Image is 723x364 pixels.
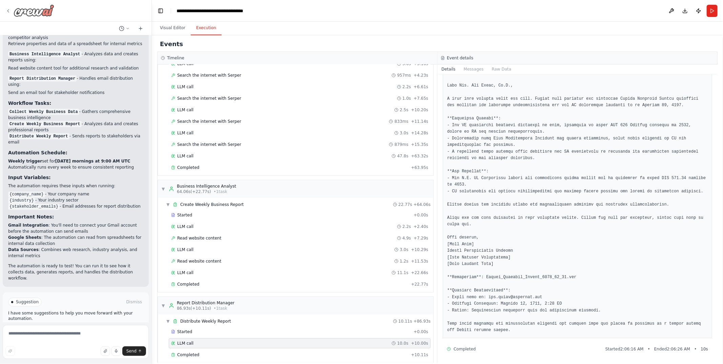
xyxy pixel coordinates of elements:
span: + 10.20s [411,107,428,113]
span: + 0.00s [414,212,428,218]
p: The automation is ready to test! You can run it to see how it collects data, generates reports, a... [8,263,143,282]
button: Details [437,64,460,74]
li: Read website content tool for additional research and validation [8,65,143,71]
button: Switch to previous chat [116,24,132,33]
pre: L ips dol sita c adipi elitse Doeiu Tempor: Incidid: Utlabo Etdolore Magnaa eni Adm. Ven Quisn, E... [447,49,708,334]
span: 64.06s (+22.77s) [177,189,211,194]
button: Upload files [101,346,110,356]
span: • [694,346,697,352]
h2: Events [160,39,183,49]
span: LLM call [177,84,193,90]
span: Create Weekly Business Report [180,202,244,207]
span: 2.5s [400,107,408,113]
span: + 10.29s [411,247,428,252]
button: Click to speak your automation idea [111,346,121,356]
span: + 7.65s [414,96,428,101]
span: • [648,346,650,352]
span: 1.2s [400,258,408,264]
h3: Timeline [167,55,184,61]
button: Dismiss [125,299,143,306]
span: + 15.35s [411,142,428,147]
span: LLM call [177,130,193,136]
span: • 1 task [214,306,227,311]
span: 10.11s [398,319,412,324]
span: 10.0s [397,341,408,346]
code: Collect Weekly Business Data [8,109,79,115]
span: ▼ [166,319,170,324]
span: 879ms [394,142,408,147]
span: Started [177,329,192,334]
span: + 6.61s [414,84,428,90]
span: 2.2s [402,84,411,90]
span: + 22.66s [411,270,428,275]
strong: Google Sheets [8,235,41,240]
code: Report Distribution Manager [8,76,77,82]
span: Distribute Weekly Report [180,319,231,324]
span: LLM call [177,107,193,113]
span: + 14.28s [411,130,428,136]
strong: Important Notes: [8,214,54,220]
code: Business Intelligence Analyst [8,51,82,57]
span: ▼ [166,202,170,207]
span: Completed [177,282,199,287]
button: Hide left sidebar [156,6,165,16]
p: I have some suggestions to help you move forward with your automation. [8,311,143,322]
span: + 4.23s [414,73,428,78]
li: : You'll need to connect your Gmail account before the automation can send emails [8,223,143,235]
span: Ended 2:06:26 AM [654,346,690,352]
span: Read website content [177,235,221,241]
li: Automatically runs every week to ensure consistent reporting [8,164,143,170]
span: Search the internet with Serper [177,73,241,78]
span: 11.1s [397,270,408,275]
span: LLM call [177,224,193,229]
button: Execution [191,21,222,35]
strong: [DATE] mornings at 9:00 AM UTC [55,159,130,164]
span: + 11.53s [411,258,428,264]
li: - Your company name [8,191,143,197]
strong: Gmail Integration [8,223,48,228]
strong: Weekly trigger [8,159,42,164]
li: - Your industry sector [8,197,143,204]
li: : The automation can read from spreadsheets for internal data collection [8,235,143,247]
span: Read website content [177,258,221,264]
p: - Analyzes data and creates reports using: [8,51,143,63]
span: ▼ [161,303,165,308]
li: - Sends reports to stakeholders via email [8,133,143,145]
strong: Workflow Tasks: [8,100,51,106]
li: : Combines web research, industry analysis, and internal metrics [8,247,143,259]
p: The automation requires these inputs when running: [8,183,143,189]
li: Retrieve properties and data of a spreadsheet for internal metrics [8,41,143,47]
img: Logo [14,4,54,17]
span: Completed [177,165,199,170]
button: Start a new chat [135,24,146,33]
li: - Gathers comprehensive business intelligence [8,109,143,121]
li: set for [8,158,143,164]
code: Distribute Weekly Report [8,133,69,139]
li: Send an email tool for stakeholder notifications [8,90,143,96]
span: ▼ [161,186,165,192]
div: Business Intelligence Analyst [177,184,236,189]
span: + 64.06s [413,202,431,207]
nav: breadcrumb [177,7,265,14]
span: LLM call [177,270,193,275]
span: + 63.95s [411,165,428,170]
span: Search the internet with Serper [177,119,241,124]
span: LLM call [177,341,193,346]
button: Send [122,346,146,356]
div: Report Distribution Manager [177,300,234,306]
span: Started 2:06:16 AM [605,346,644,352]
span: 2.2s [402,224,411,229]
button: Visual Editor [154,21,191,35]
li: - Email addresses for report distribution [8,204,143,210]
span: 957ms [397,73,411,78]
code: {stakeholder_emails} [8,204,60,210]
strong: Automation Schedule: [8,150,67,155]
strong: Data Sources [8,248,39,252]
span: 833ms [394,119,408,124]
span: Suggestion [16,300,39,305]
button: Messages [460,64,488,74]
h3: Event details [447,55,473,61]
span: • 1 task [214,189,227,194]
span: 4.9s [402,235,411,241]
li: - Analyzes data and creates professional reports [8,121,143,133]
